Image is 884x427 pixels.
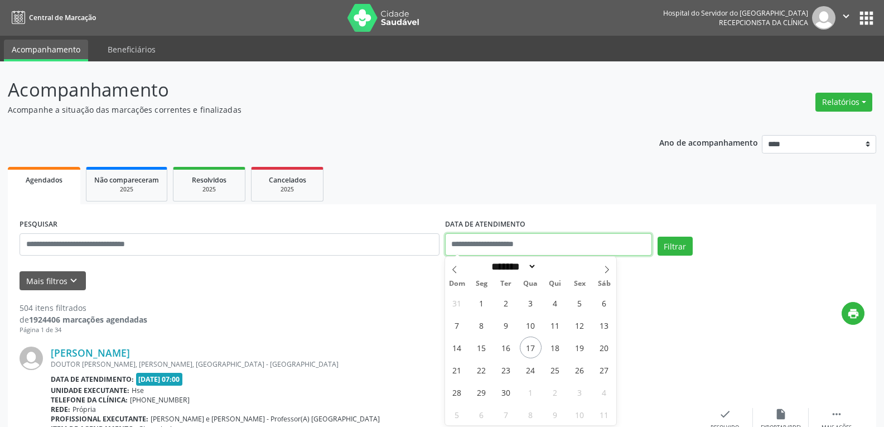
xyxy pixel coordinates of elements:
span: Resolvidos [192,175,226,185]
span: [DATE] 07:00 [136,373,183,386]
b: Profissional executante: [51,414,148,424]
button: Filtrar [658,237,693,256]
span: Própria [73,405,96,414]
span: Setembro 13, 2025 [593,314,615,336]
div: 2025 [181,185,237,194]
span: Setembro 3, 2025 [520,292,542,314]
span: Setembro 22, 2025 [471,359,492,381]
span: Outubro 2, 2025 [544,381,566,403]
i:  [840,10,852,22]
span: Setembro 7, 2025 [446,314,468,336]
label: DATA DE ATENDIMENTO [445,216,525,233]
span: Qui [543,280,567,287]
span: Qua [518,280,543,287]
span: Setembro 17, 2025 [520,337,542,358]
span: Setembro 12, 2025 [569,314,591,336]
span: Sex [567,280,592,287]
span: Sáb [592,280,616,287]
span: Setembro 25, 2025 [544,359,566,381]
i: print [847,308,859,320]
p: Acompanhe a situação das marcações correntes e finalizadas [8,104,616,116]
span: Setembro 8, 2025 [471,314,492,336]
i: insert_drive_file [775,408,787,420]
span: Setembro 24, 2025 [520,359,542,381]
i: check [719,408,731,420]
span: Não compareceram [94,175,159,185]
span: Setembro 26, 2025 [569,359,591,381]
span: Setembro 5, 2025 [569,292,591,314]
div: de [20,314,147,325]
span: Setembro 1, 2025 [471,292,492,314]
span: Setembro 27, 2025 [593,359,615,381]
span: Outubro 7, 2025 [495,404,517,425]
b: Telefone da clínica: [51,395,128,405]
span: Dom [445,280,470,287]
button: Relatórios [815,93,872,112]
span: Outubro 8, 2025 [520,404,542,425]
div: DOUTOR [PERSON_NAME], [PERSON_NAME], [GEOGRAPHIC_DATA] - [GEOGRAPHIC_DATA] [51,359,697,369]
span: Setembro 18, 2025 [544,337,566,358]
label: PESQUISAR [20,216,57,233]
b: Unidade executante: [51,386,129,395]
span: Outubro 10, 2025 [569,404,591,425]
span: Cancelados [269,175,306,185]
img: img [812,6,835,30]
a: Beneficiários [100,40,163,59]
button: print [842,302,864,325]
a: Central de Marcação [8,8,96,27]
span: Setembro 9, 2025 [495,314,517,336]
span: Outubro 9, 2025 [544,404,566,425]
div: Página 1 de 34 [20,325,147,335]
div: Hospital do Servidor do [GEOGRAPHIC_DATA] [663,8,808,18]
span: Outubro 1, 2025 [520,381,542,403]
span: Seg [469,280,494,287]
span: Setembro 21, 2025 [446,359,468,381]
span: Outubro 11, 2025 [593,404,615,425]
span: Setembro 6, 2025 [593,292,615,314]
img: img [20,347,43,370]
span: Setembro 15, 2025 [471,337,492,358]
span: [PERSON_NAME] e [PERSON_NAME] - Professor(A) [GEOGRAPHIC_DATA] [151,414,380,424]
span: Setembro 30, 2025 [495,381,517,403]
a: [PERSON_NAME] [51,347,130,359]
span: Setembro 2, 2025 [495,292,517,314]
span: Setembro 20, 2025 [593,337,615,358]
div: 2025 [94,185,159,194]
input: Year [537,261,573,272]
b: Rede: [51,405,70,414]
span: [PHONE_NUMBER] [130,395,190,405]
span: Outubro 5, 2025 [446,404,468,425]
button:  [835,6,857,30]
span: Setembro 10, 2025 [520,314,542,336]
div: 504 itens filtrados [20,302,147,314]
span: Setembro 4, 2025 [544,292,566,314]
p: Acompanhamento [8,76,616,104]
span: Agosto 31, 2025 [446,292,468,314]
select: Month [488,261,537,272]
span: Central de Marcação [29,13,96,22]
div: 2025 [259,185,315,194]
span: Setembro 14, 2025 [446,337,468,358]
span: Outubro 6, 2025 [471,404,492,425]
strong: 1924406 marcações agendadas [29,314,147,325]
span: Setembro 23, 2025 [495,359,517,381]
span: Outubro 4, 2025 [593,381,615,403]
span: Setembro 19, 2025 [569,337,591,358]
span: Hse [132,386,144,395]
span: Setembro 16, 2025 [495,337,517,358]
span: Outubro 3, 2025 [569,381,591,403]
b: Data de atendimento: [51,375,134,384]
span: Setembro 11, 2025 [544,314,566,336]
i: keyboard_arrow_down [67,275,80,287]
span: Ter [494,280,518,287]
span: Recepcionista da clínica [719,18,808,27]
i:  [830,408,843,420]
a: Acompanhamento [4,40,88,61]
span: Agendados [26,175,62,185]
button: apps [857,8,876,28]
p: Ano de acompanhamento [659,135,758,149]
span: Setembro 28, 2025 [446,381,468,403]
span: Setembro 29, 2025 [471,381,492,403]
button: Mais filtroskeyboard_arrow_down [20,271,86,291]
